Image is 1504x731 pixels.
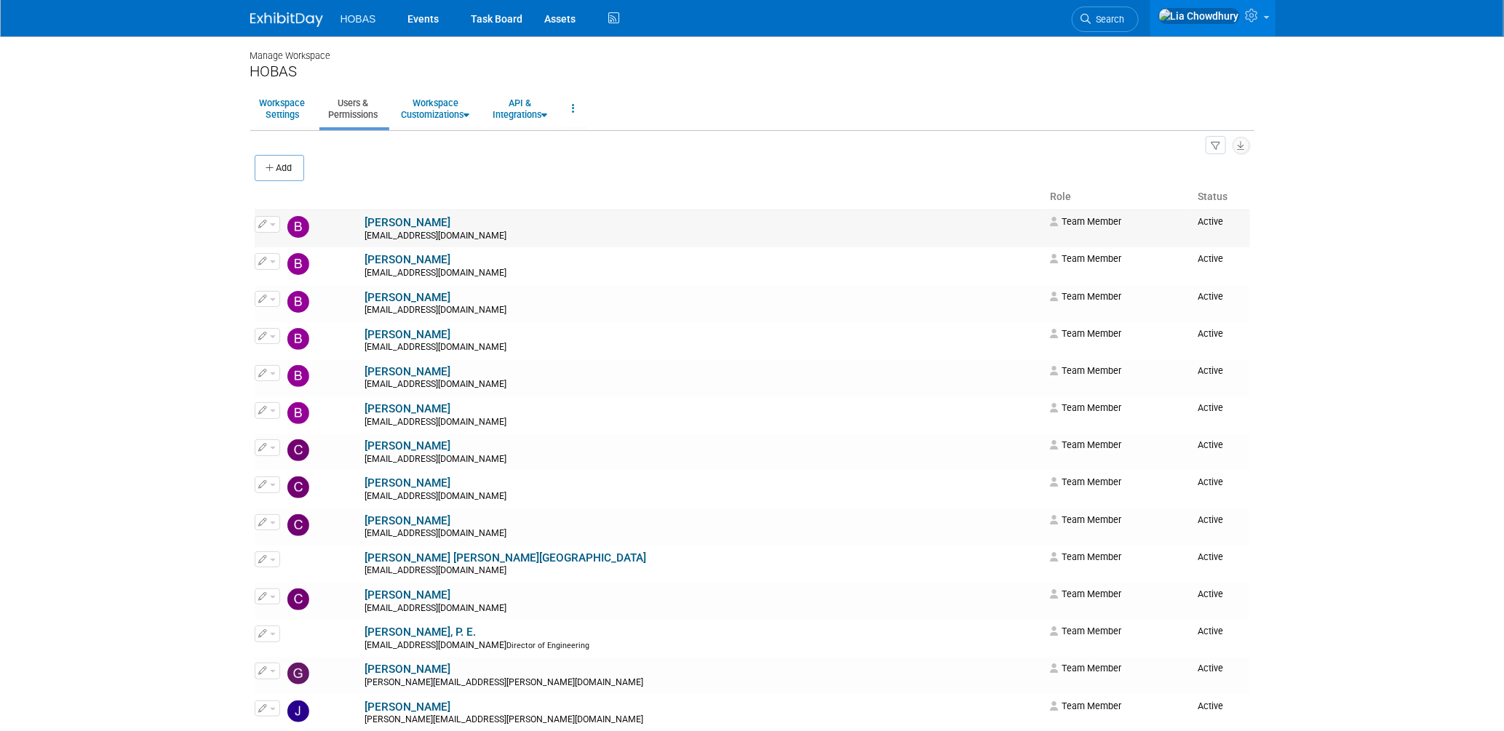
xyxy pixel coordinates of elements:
[1051,253,1122,264] span: Team Member
[1051,476,1122,487] span: Team Member
[1198,253,1223,264] span: Active
[365,640,1041,652] div: [EMAIL_ADDRESS][DOMAIN_NAME]
[1051,365,1122,376] span: Team Member
[1051,514,1122,525] span: Team Member
[287,551,309,573] img: Connor Munk, PE
[484,91,557,127] a: API &Integrations
[1051,328,1122,339] span: Team Member
[341,13,376,25] span: HOBAS
[1198,476,1223,487] span: Active
[287,253,309,275] img: Bijan Khamanian
[365,417,1041,428] div: [EMAIL_ADDRESS][DOMAIN_NAME]
[1198,514,1223,525] span: Active
[365,268,1041,279] div: [EMAIL_ADDRESS][DOMAIN_NAME]
[250,91,315,127] a: WorkspaceSettings
[1198,700,1223,711] span: Active
[1051,551,1122,562] span: Team Member
[365,528,1041,540] div: [EMAIL_ADDRESS][DOMAIN_NAME]
[319,91,388,127] a: Users &Permissions
[365,565,1041,577] div: [EMAIL_ADDRESS][DOMAIN_NAME]
[365,476,451,490] a: [PERSON_NAME]
[365,551,647,564] a: [PERSON_NAME] [PERSON_NAME][GEOGRAPHIC_DATA]
[365,714,1041,726] div: [PERSON_NAME][EMAIL_ADDRESS][PERSON_NAME][DOMAIN_NAME]
[1051,700,1122,711] span: Team Member
[1051,291,1122,302] span: Team Member
[1198,365,1223,376] span: Active
[1051,626,1122,636] span: Team Member
[365,603,1041,615] div: [EMAIL_ADDRESS][DOMAIN_NAME]
[255,155,304,181] button: Add
[287,588,309,610] img: crystal guevara
[287,216,309,238] img: Ben Hunter
[507,641,590,650] span: Director of Engineering
[365,379,1041,391] div: [EMAIL_ADDRESS][DOMAIN_NAME]
[1192,185,1250,209] th: Status
[365,231,1041,242] div: [EMAIL_ADDRESS][DOMAIN_NAME]
[287,700,309,722] img: Jamie Coe
[1051,402,1122,413] span: Team Member
[287,626,309,647] img: Gabriel Castelblanco, P. E.
[365,342,1041,353] div: [EMAIL_ADDRESS][DOMAIN_NAME]
[365,677,1041,689] div: [PERSON_NAME][EMAIL_ADDRESS][PERSON_NAME][DOMAIN_NAME]
[1045,185,1192,209] th: Role
[365,328,451,341] a: [PERSON_NAME]
[365,491,1041,503] div: [EMAIL_ADDRESS][DOMAIN_NAME]
[287,439,309,461] img: Carson Whisenant
[1091,14,1125,25] span: Search
[365,291,451,304] a: [PERSON_NAME]
[1072,7,1139,32] a: Search
[250,36,1254,63] div: Manage Workspace
[1051,216,1122,227] span: Team Member
[365,663,451,676] a: [PERSON_NAME]
[365,253,451,266] a: [PERSON_NAME]
[287,402,309,424] img: Bryant Welch
[365,588,451,602] a: [PERSON_NAME]
[1158,8,1240,24] img: Lia Chowdhury
[1198,551,1223,562] span: Active
[365,454,1041,466] div: [EMAIL_ADDRESS][DOMAIN_NAME]
[1198,328,1223,339] span: Active
[365,402,451,415] a: [PERSON_NAME]
[1198,439,1223,450] span: Active
[365,626,477,639] a: [PERSON_NAME], P. E.
[365,365,451,378] a: [PERSON_NAME]
[287,365,309,387] img: Bryan Mazyn
[365,514,451,527] a: [PERSON_NAME]
[365,305,1041,316] div: [EMAIL_ADDRESS][DOMAIN_NAME]
[1198,626,1223,636] span: Active
[287,291,309,313] img: Brad Hunemuller
[1051,663,1122,674] span: Team Member
[250,12,323,27] img: ExhibitDay
[1198,402,1223,413] span: Active
[392,91,480,127] a: WorkspaceCustomizations
[365,439,451,452] a: [PERSON_NAME]
[1198,216,1223,227] span: Active
[365,216,451,229] a: [PERSON_NAME]
[287,663,309,684] img: Geoff Brown
[250,63,1254,81] div: HOBAS
[1051,588,1122,599] span: Team Member
[287,328,309,350] img: Brett Ardizone
[1198,588,1223,599] span: Active
[1198,663,1223,674] span: Active
[287,476,309,498] img: Christopher Shirazy
[365,700,451,714] a: [PERSON_NAME]
[287,514,309,536] img: Cole Grinnell
[1051,439,1122,450] span: Team Member
[1198,291,1223,302] span: Active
